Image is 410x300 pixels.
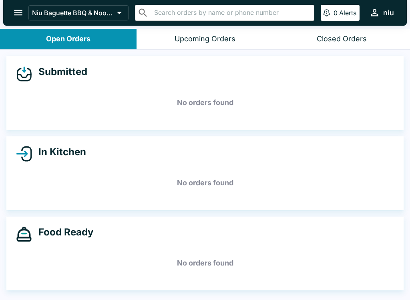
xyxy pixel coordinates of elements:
button: niu [366,4,397,21]
div: niu [383,8,394,18]
h4: Food Ready [32,226,93,238]
p: Niu Baguette BBQ & Noodle Soup [32,9,114,17]
div: Upcoming Orders [175,34,235,44]
input: Search orders by name or phone number [152,7,311,18]
h5: No orders found [16,168,394,197]
button: open drawer [8,2,28,23]
h5: No orders found [16,88,394,117]
h5: No orders found [16,249,394,278]
h4: Submitted [32,66,87,78]
p: Alerts [339,9,356,17]
div: Closed Orders [317,34,367,44]
h4: In Kitchen [32,146,86,158]
p: 0 [334,9,338,17]
button: Niu Baguette BBQ & Noodle Soup [28,5,129,20]
div: Open Orders [46,34,90,44]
